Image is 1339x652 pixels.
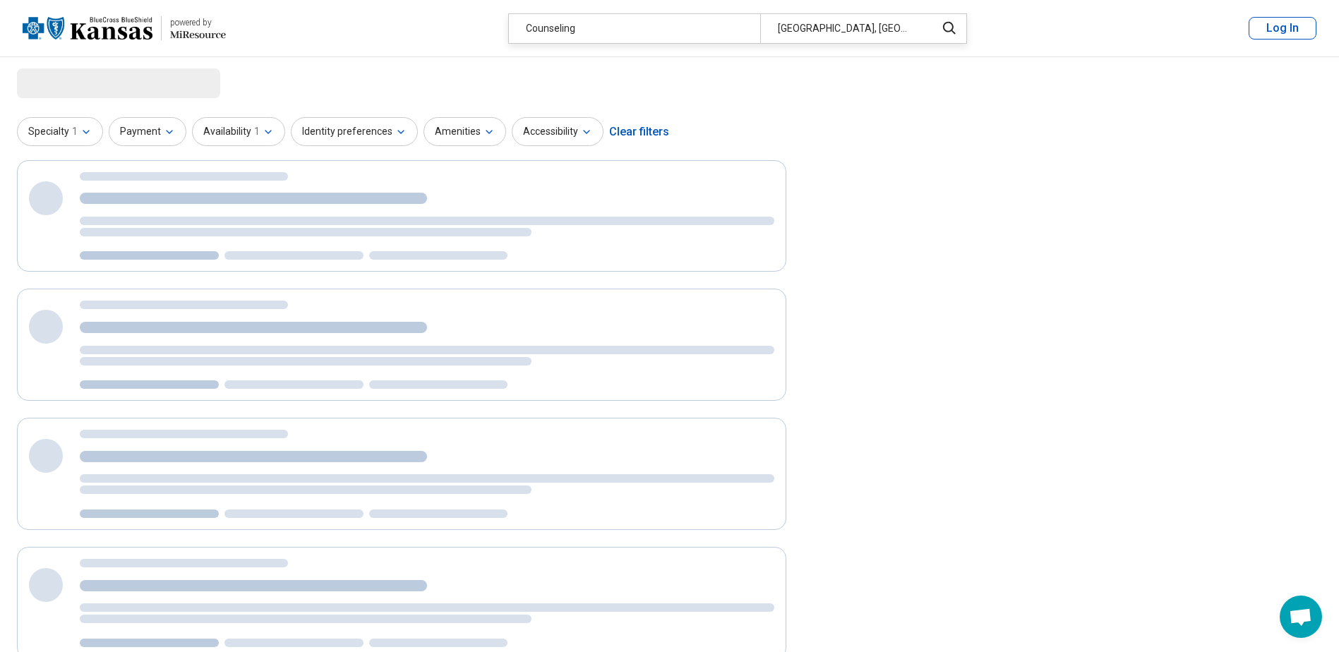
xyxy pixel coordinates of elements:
[1249,17,1316,40] button: Log In
[424,117,506,146] button: Amenities
[254,124,260,139] span: 1
[509,14,760,43] div: Counseling
[609,115,669,149] div: Clear filters
[192,117,285,146] button: Availability1
[1280,596,1322,638] div: Open chat
[72,124,78,139] span: 1
[17,68,136,97] span: Loading...
[109,117,186,146] button: Payment
[23,11,226,45] a: Blue Cross Blue Shield Kansaspowered by
[23,11,152,45] img: Blue Cross Blue Shield Kansas
[512,117,604,146] button: Accessibility
[17,117,103,146] button: Specialty1
[291,117,418,146] button: Identity preferences
[170,16,226,29] div: powered by
[760,14,927,43] div: [GEOGRAPHIC_DATA], [GEOGRAPHIC_DATA]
